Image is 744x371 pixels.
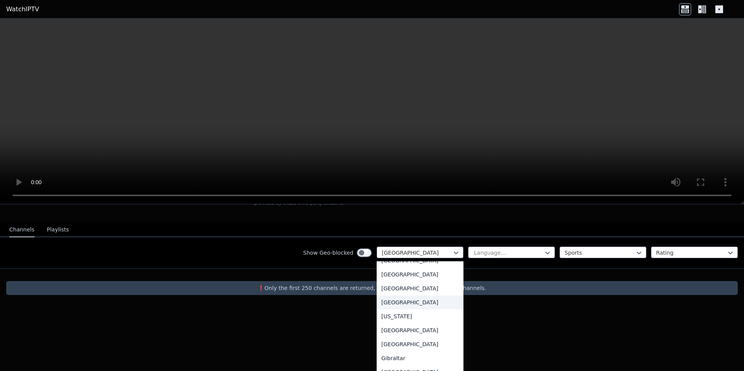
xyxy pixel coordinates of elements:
label: Show Geo-blocked [303,249,353,257]
button: Channels [9,223,34,237]
div: [GEOGRAPHIC_DATA] [377,323,463,337]
div: [GEOGRAPHIC_DATA] [377,281,463,295]
button: Playlists [47,223,69,237]
div: Gibraltar [377,351,463,365]
a: WatchIPTV [6,5,39,14]
div: [GEOGRAPHIC_DATA] [377,295,463,309]
div: [GEOGRAPHIC_DATA] [377,337,463,351]
div: [US_STATE] [377,309,463,323]
div: [GEOGRAPHIC_DATA] [377,267,463,281]
p: ❗️Only the first 250 channels are returned, use the filters to narrow down channels. [9,284,735,292]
